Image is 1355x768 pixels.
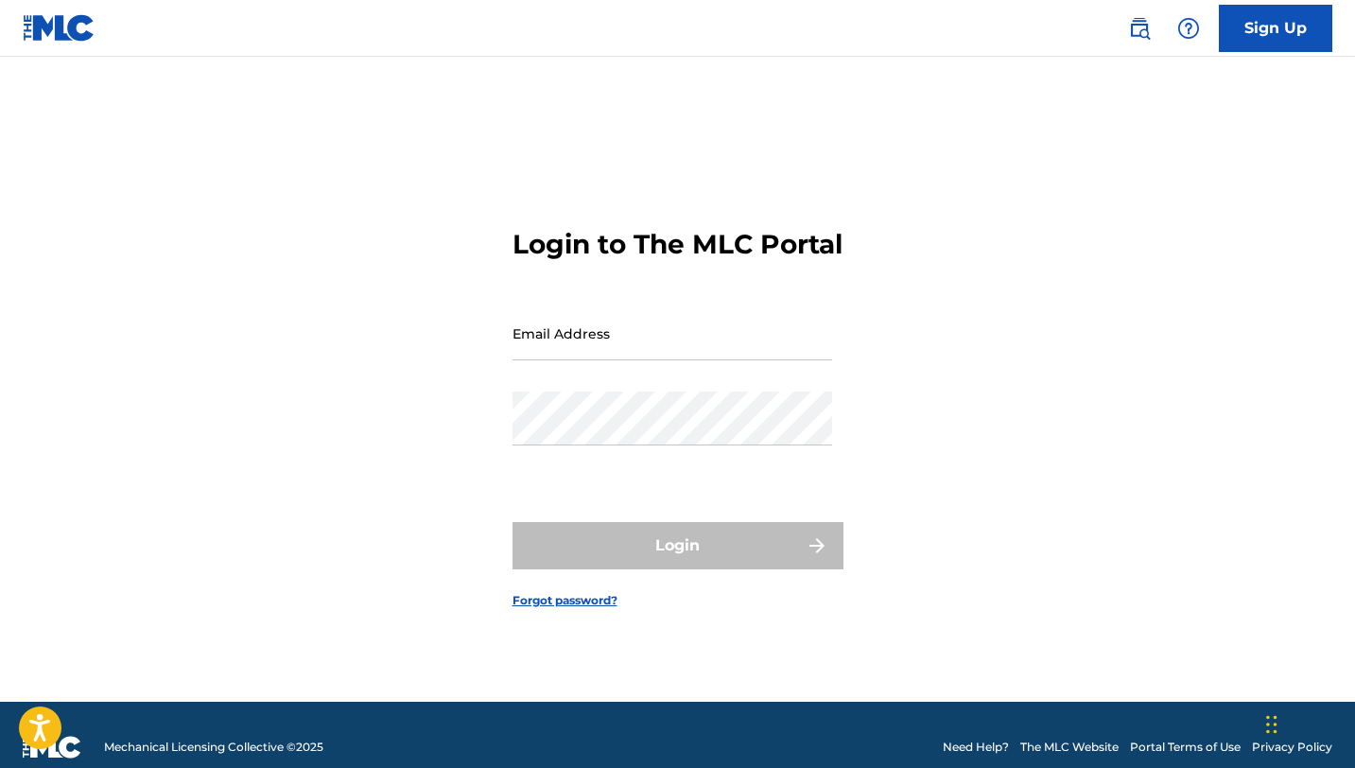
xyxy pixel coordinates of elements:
img: search [1128,17,1151,40]
img: help [1177,17,1200,40]
a: Sign Up [1219,5,1332,52]
span: Mechanical Licensing Collective © 2025 [104,739,323,756]
img: MLC Logo [23,14,96,42]
a: Privacy Policy [1252,739,1332,756]
a: Need Help? [943,739,1009,756]
a: Portal Terms of Use [1130,739,1241,756]
iframe: Chat Widget [1260,677,1355,768]
a: The MLC Website [1020,739,1119,756]
a: Forgot password? [512,592,617,609]
img: logo [23,736,81,759]
a: Public Search [1120,9,1158,47]
div: Help [1170,9,1207,47]
h3: Login to The MLC Portal [512,228,843,261]
div: Drag [1266,696,1277,753]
